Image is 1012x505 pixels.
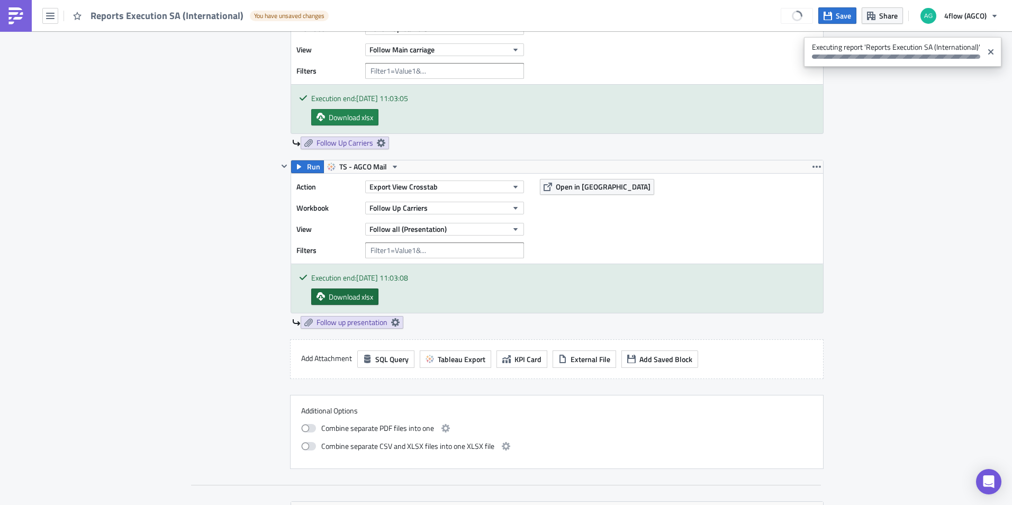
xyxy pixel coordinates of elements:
[291,160,324,173] button: Run
[25,29,505,37] li: Load assigned - D+2
[804,37,983,64] span: Executing report 'Reports Execution SA (International)'
[365,43,524,56] button: Follow Main carriage
[296,221,360,237] label: View
[301,406,812,416] label: Additional Options
[621,350,698,368] button: Add Saved Block
[4,78,505,87] p: Atenciosamente,
[571,354,610,365] span: External File
[514,354,541,365] span: KPI Card
[369,202,428,213] span: Follow Up Carriers
[329,112,373,123] span: Download xlsx
[25,37,505,46] li: FF FUP-2025
[540,179,654,195] button: Open in [GEOGRAPHIC_DATA]
[296,242,360,258] label: Filters
[365,181,524,193] button: Export View Crosstab
[375,354,409,365] span: SQL Query
[365,202,524,214] button: Follow Up Carriers
[818,7,856,24] button: Save
[919,7,937,25] img: Avatar
[339,160,387,173] span: TS - AGCO Mail
[278,160,291,173] button: Hide content
[369,181,438,192] span: Export View Crosstab
[321,440,494,453] span: Combine separate CSV and XLSX files into one XLSX file
[438,354,485,365] span: Tableau Export
[317,138,373,148] span: Follow Up Carriers
[91,10,245,22] span: Reports Execution SA (International)
[496,350,547,368] button: KPI Card
[321,422,434,435] span: Combine separate PDF files into one
[25,62,505,71] li: Follow Up Presentation
[639,354,692,365] span: Add Saved Block
[296,63,360,79] label: Filters
[4,4,505,13] p: Seguem relatórios execução Internacional
[7,7,24,24] img: PushMetrics
[879,10,898,21] span: Share
[296,200,360,216] label: Workbook
[357,350,414,368] button: SQL Query
[311,272,815,283] div: Execution end: [DATE] 11:03:08
[317,318,387,327] span: Follow up presentation
[983,40,999,64] button: Close
[25,46,505,54] li: Follow Up Ceva
[4,4,505,122] body: Rich Text Area. Press ALT-0 for help.
[296,42,360,58] label: View
[836,10,851,21] span: Save
[329,291,373,302] span: Download xlsx
[862,7,903,24] button: Share
[323,160,403,173] button: TS - AGCO Mail
[976,469,1001,494] div: Open Intercom Messenger
[365,223,524,236] button: Follow all (Presentation)
[556,181,650,192] span: Open in [GEOGRAPHIC_DATA]
[25,54,505,62] li: Follow Up Carriers Internacional
[254,12,324,20] span: You have unsaved changes
[25,20,505,29] li: Plants arrival forecast
[420,350,491,368] button: Tableau Export
[311,288,378,305] a: Download xlsx
[365,63,524,79] input: Filter1=Value1&...
[301,316,403,329] a: Follow up presentation
[301,350,352,366] label: Add Attachment
[311,93,815,104] div: Execution end: [DATE] 11:03:05
[296,179,360,195] label: Action
[311,109,378,125] a: Download xlsx
[914,4,1004,28] button: 4flow (AGCO)
[944,10,987,21] span: 4flow (AGCO)
[307,160,320,173] span: Run
[365,242,524,258] input: Filter1=Value1&...
[553,350,616,368] button: External File
[301,137,389,149] a: Follow Up Carriers
[369,223,447,235] span: Follow all (Presentation)
[369,44,435,55] span: Follow Main carriage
